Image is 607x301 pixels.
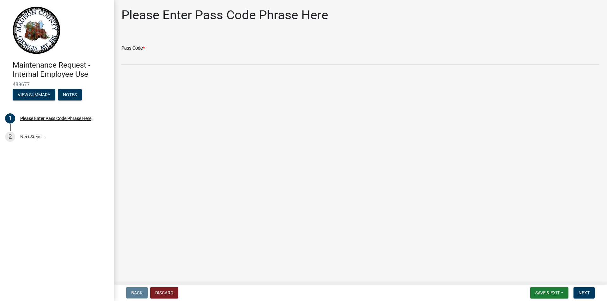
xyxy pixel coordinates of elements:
[579,290,590,295] span: Next
[131,290,143,295] span: Back
[126,287,148,298] button: Back
[5,132,15,142] div: 2
[121,46,145,51] label: Pass Code
[20,116,91,121] div: Please Enter Pass Code Phrase Here
[13,93,55,98] wm-modal-confirm: Summary
[530,287,568,298] button: Save & Exit
[121,8,328,23] h1: Please Enter Pass Code Phrase Here
[58,93,82,98] wm-modal-confirm: Notes
[150,287,178,298] button: Discard
[13,89,55,100] button: View Summary
[58,89,82,100] button: Notes
[535,290,560,295] span: Save & Exit
[13,7,60,54] img: Madison County, Georgia
[573,287,595,298] button: Next
[13,61,109,79] h4: Maintenance Request - Internal Employee Use
[13,81,101,87] span: 489677
[5,113,15,123] div: 1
